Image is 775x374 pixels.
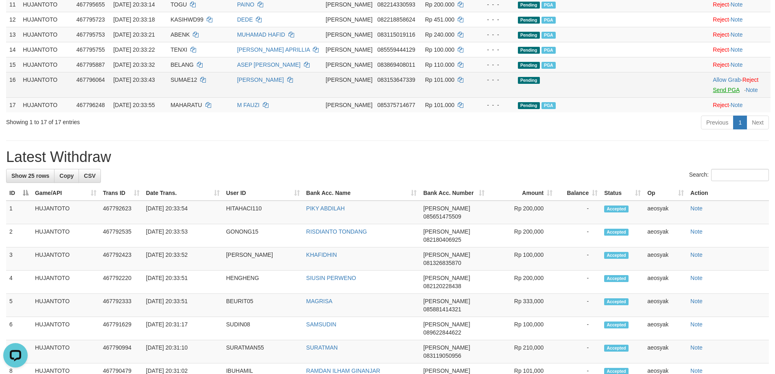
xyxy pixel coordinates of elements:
td: SURATMAN55 [223,340,303,363]
td: [DATE] 20:33:51 [143,271,223,294]
h1: Latest Withdraw [6,149,769,165]
span: [PERSON_NAME] [326,77,373,83]
span: Copy 083115019116 to clipboard [377,31,415,38]
span: Accepted [604,298,629,305]
span: [DATE] 20:33:55 [113,102,155,108]
span: [DATE] 20:33:43 [113,77,155,83]
td: HENGHENG [223,271,303,294]
td: - [556,271,601,294]
td: aeosyak [644,247,687,271]
a: Note [731,1,743,8]
span: 467795755 [76,46,105,53]
th: Balance: activate to sort column ascending [556,186,601,201]
a: M FAUZI [237,102,260,108]
a: Note [746,87,758,93]
td: Rp 333,000 [488,294,556,317]
span: Rp 451.000 [425,16,454,23]
td: HUJANTOTO [32,224,100,247]
div: - - - [479,15,511,24]
span: [PERSON_NAME] [423,298,470,304]
td: 13 [6,27,20,42]
span: Copy 089622844622 to clipboard [423,329,461,336]
td: [DATE] 20:31:10 [143,340,223,363]
span: [PERSON_NAME] [326,46,373,53]
span: 467795887 [76,61,105,68]
span: KASIHWD99 [170,16,203,23]
td: [DATE] 20:33:52 [143,247,223,271]
th: Action [687,186,769,201]
a: RAMDAN ILHAM GINANJAR [306,367,380,374]
td: HUJANTOTO [32,247,100,271]
a: Reject [713,16,729,23]
a: Send PGA [713,87,739,93]
a: Note [690,367,703,374]
a: Note [731,16,743,23]
td: Rp 100,000 [488,247,556,271]
a: Reject [713,31,729,38]
span: CSV [84,173,96,179]
td: [DATE] 20:33:51 [143,294,223,317]
td: · [710,42,771,57]
td: [PERSON_NAME] [223,247,303,271]
span: Accepted [604,275,629,282]
a: MUHAMAD HAFID [237,31,285,38]
td: - [556,201,601,224]
span: Rp 110.000 [425,61,454,68]
span: Copy 082180406925 to clipboard [423,236,461,243]
td: 467791629 [100,317,143,340]
span: Show 25 rows [11,173,49,179]
td: SUDIN08 [223,317,303,340]
td: aeosyak [644,317,687,340]
a: Note [731,61,743,68]
span: [PERSON_NAME] [423,321,470,328]
span: MAHARATU [170,102,202,108]
td: · [710,27,771,42]
span: [PERSON_NAME] [326,102,373,108]
td: HUJANTOTO [20,27,73,42]
td: Rp 200,000 [488,271,556,294]
td: 14 [6,42,20,57]
th: Bank Acc. Name: activate to sort column ascending [303,186,420,201]
span: Rp 100.000 [425,46,454,53]
div: - - - [479,46,511,54]
a: Copy [54,169,79,183]
td: 4 [6,271,32,294]
span: 467796248 [76,102,105,108]
span: Accepted [604,229,629,236]
td: [DATE] 20:33:54 [143,201,223,224]
span: [PERSON_NAME] [423,228,470,235]
a: Reject [713,102,729,108]
td: 5 [6,294,32,317]
div: - - - [479,101,511,109]
a: Note [731,46,743,53]
span: Rp 101.000 [425,77,454,83]
a: Next [747,116,769,129]
span: Pending [518,77,540,84]
a: Reject [713,46,729,53]
a: DEDE [237,16,253,23]
span: [PERSON_NAME] [326,61,373,68]
td: 3 [6,247,32,271]
span: Accepted [604,322,629,328]
span: Accepted [604,252,629,259]
span: Accepted [604,345,629,352]
a: Reject [742,77,759,83]
td: · [710,57,771,72]
td: HUJANTOTO [20,12,73,27]
a: Reject [713,61,729,68]
a: Note [690,275,703,281]
td: - [556,224,601,247]
div: - - - [479,61,511,69]
td: HUJANTOTO [20,57,73,72]
span: Accepted [604,206,629,212]
th: Date Trans.: activate to sort column ascending [143,186,223,201]
td: aeosyak [644,271,687,294]
span: [PERSON_NAME] [423,252,470,258]
a: [PERSON_NAME] APRILLIA [237,46,310,53]
span: BELANG [170,61,194,68]
div: - - - [479,0,511,9]
td: 467792333 [100,294,143,317]
span: Pending [518,2,540,9]
td: aeosyak [644,340,687,363]
span: Marked by aeosyak [541,62,556,69]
